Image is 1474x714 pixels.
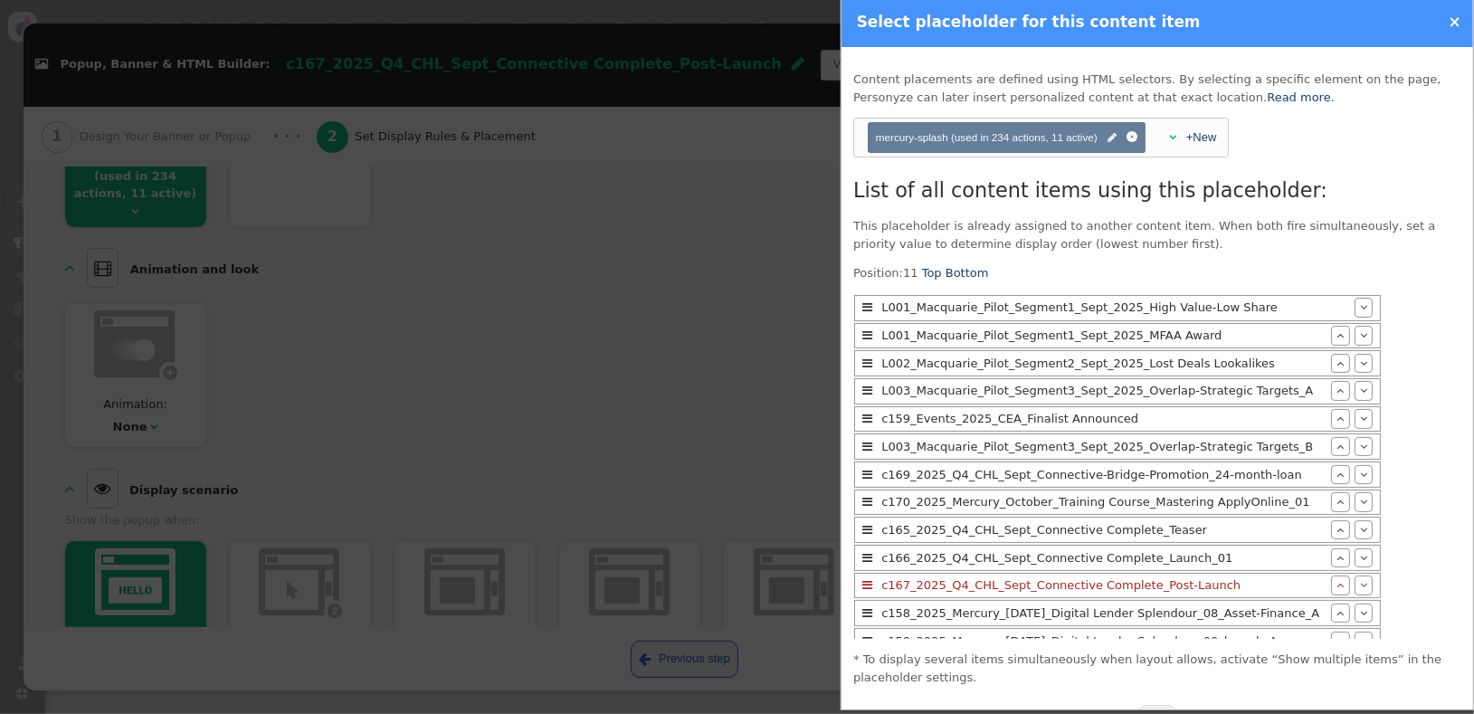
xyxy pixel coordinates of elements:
[877,327,1331,345] div: L001_Macquarie_Pilot_Segment1_Sept_2025_MFAA Award
[862,469,872,481] span: 
[877,410,1331,428] div: c159_Events_2025_CEA_Finalist Announced
[1336,357,1344,369] span: 
[1336,469,1344,481] span: 
[862,441,872,452] span: 
[862,413,872,424] span: 
[1336,329,1344,341] span: 
[1336,579,1344,591] span: 
[1336,635,1344,647] span: 
[862,496,872,508] span: 
[1360,635,1367,647] span: 
[946,266,989,280] a: Bottom
[877,299,1355,317] div: L001_Macquarie_Pilot_Segment1_Sept_2025_High Value-Low Share
[1336,413,1344,424] span: 
[1360,385,1367,396] span: 
[853,651,1461,686] p: * To display several items simultaneously when layout allows, activate “Show multiple items” in t...
[853,71,1461,106] p: Content placements are defined using HTML selectors. By selecting a specific element on the page,...
[1108,130,1117,147] span: 
[853,217,1461,252] p: This placeholder is already assigned to another content item. When both fire simultaneously, set ...
[1360,496,1367,508] span: 
[1336,607,1344,619] span: 
[1360,579,1367,591] span: 
[1336,524,1344,536] span: 
[877,493,1331,511] div: c170_2025_Mercury_October_Training Course_Mastering ApplyOnline_01
[862,552,872,564] span: 
[1360,301,1367,313] span: 
[862,357,872,369] span: 
[1449,13,1461,31] a: ×
[877,438,1331,456] div: L003_Macquarie_Pilot_Segment3_Sept_2025_Overlap-Strategic Targets_B
[877,355,1331,373] div: L002_Macquarie_Pilot_Segment2_Sept_2025_Lost Deals Lookalikes
[862,301,872,313] span: 
[877,605,1331,623] div: c158_2025_Mercury_[DATE]_Digital Lender Splendour_08_Asset-Finance_A
[1360,607,1367,619] span: 
[1360,329,1367,341] span: 
[853,176,1461,206] h3: List of all content items using this placeholder:
[1360,357,1367,369] span: 
[877,576,1331,595] div: c167_2025_Q4_CHL_Sept_Connective Complete_Post-Launch
[877,633,1331,651] div: c158_2025_Mercury_[DATE]_Digital Lender Splendour_00_launch_A
[862,524,872,536] span: 
[1360,524,1367,536] span: 
[876,131,1098,143] span: mercury-splash (used in 234 actions, 11 active)
[1360,441,1367,452] span: 
[922,266,942,280] a: Top
[903,266,918,280] span: 11
[862,607,872,619] span: 
[1336,441,1344,452] span: 
[862,579,872,591] span: 
[1186,130,1217,144] a: +New
[877,382,1331,400] div: L003_Macquarie_Pilot_Segment3_Sept_2025_Overlap-Strategic Targets_A
[1360,469,1367,481] span: 
[1360,552,1367,564] span: 
[1336,496,1344,508] span: 
[877,549,1331,567] div: c166_2025_Q4_CHL_Sept_Connective Complete_Launch_01
[877,466,1331,484] div: c169_2025_Q4_CHL_Sept_Connective-Bridge-Promotion_24-month-loan
[1336,552,1344,564] span: 
[1169,131,1176,143] span: 
[862,329,872,341] span: 
[877,521,1331,539] div: c165_2025_Q4_CHL_Sept_Connective Complete_Teaser
[853,264,1382,639] div: Position:
[1336,385,1344,396] span: 
[1267,90,1335,104] a: Read more.
[862,635,872,647] span: 
[1360,413,1367,424] span: 
[862,385,872,396] span: 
